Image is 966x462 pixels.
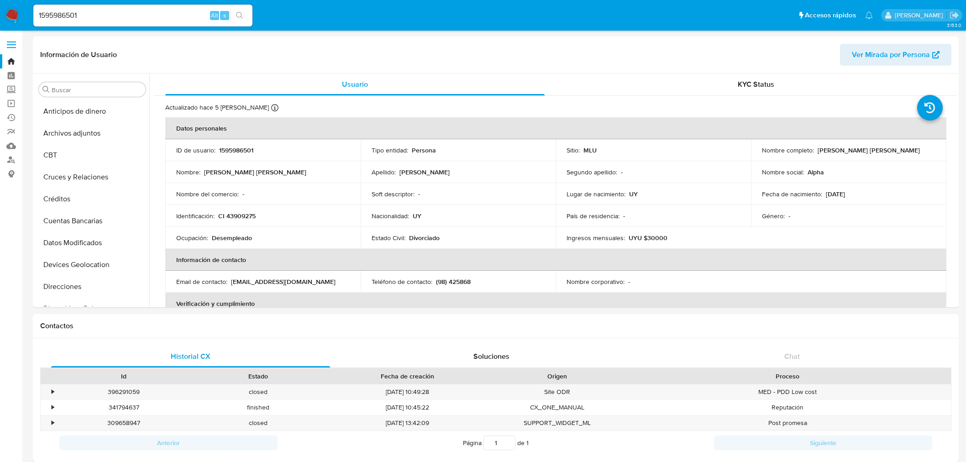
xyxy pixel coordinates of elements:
[762,212,785,220] p: Género :
[567,190,625,198] p: Lugar de nacimiento :
[57,384,191,399] div: 396291059
[176,190,239,198] p: Nombre del comercio :
[412,146,436,154] p: Persona
[526,438,529,447] span: 1
[762,168,804,176] p: Nombre social :
[325,384,490,399] div: [DATE] 10:49:28
[413,212,421,220] p: UY
[840,44,951,66] button: Ver Mirada por Persona
[762,146,814,154] p: Nombre completo :
[762,190,822,198] p: Fecha de nacimiento :
[57,415,191,430] div: 309658947
[496,372,618,381] div: Origen
[191,384,325,399] div: closed
[165,103,269,112] p: Actualizado hace 5 [PERSON_NAME]
[40,50,117,59] h1: Información de Usuario
[35,254,149,276] button: Devices Geolocation
[63,372,184,381] div: Id
[197,372,319,381] div: Estado
[35,122,149,144] button: Archivos adjuntos
[567,278,625,286] p: Nombre corporativo :
[219,146,253,154] p: 1595986501
[567,146,580,154] p: Sitio :
[35,188,149,210] button: Créditos
[490,400,624,415] div: CX_ONE_MANUAL
[826,190,845,198] p: [DATE]
[59,436,278,450] button: Anterior
[204,168,306,176] p: [PERSON_NAME] [PERSON_NAME]
[490,415,624,430] div: SUPPORT_WIDGET_ML
[40,321,951,331] h1: Contactos
[818,146,920,154] p: [PERSON_NAME] [PERSON_NAME]
[621,168,623,176] p: -
[171,351,210,362] span: Historial CX
[165,117,946,139] th: Datos personales
[165,249,946,271] th: Información de contacto
[52,419,54,427] div: •
[628,278,630,286] p: -
[35,232,149,254] button: Datos Modificados
[176,146,215,154] p: ID de usuario :
[242,190,244,198] p: -
[583,146,597,154] p: MLU
[52,388,54,396] div: •
[808,168,824,176] p: Alpha
[218,212,256,220] p: CI 43909275
[490,384,624,399] div: Site ODR
[176,168,200,176] p: Nombre :
[35,100,149,122] button: Anticipos de dinero
[342,79,368,89] span: Usuario
[567,234,625,242] p: Ingresos mensuales :
[191,415,325,430] div: closed
[865,11,873,19] a: Notificaciones
[372,234,405,242] p: Estado Civil :
[624,384,951,399] div: MED - PDD Low cost
[788,212,790,220] p: -
[35,298,149,320] button: Dispositivos Point
[436,278,471,286] p: (98) 425868
[176,278,227,286] p: Email de contacto :
[567,168,617,176] p: Segundo apellido :
[52,86,142,94] input: Buscar
[176,212,215,220] p: Identificación :
[33,10,252,21] input: Buscar usuario o caso...
[35,166,149,188] button: Cruces y Relaciones
[418,190,420,198] p: -
[473,351,509,362] span: Soluciones
[165,293,946,315] th: Verificación y cumplimiento
[42,86,50,93] button: Buscar
[176,234,208,242] p: Ocupación :
[35,210,149,232] button: Cuentas Bancarias
[325,415,490,430] div: [DATE] 13:42:09
[567,212,619,220] p: País de residencia :
[629,234,667,242] p: UYU $30000
[714,436,932,450] button: Siguiente
[463,436,529,450] span: Página de
[35,144,149,166] button: CBT
[35,276,149,298] button: Direcciones
[325,400,490,415] div: [DATE] 10:45:22
[191,400,325,415] div: finished
[738,79,774,89] span: KYC Status
[629,190,638,198] p: UY
[895,11,946,20] p: giorgio.franco@mercadolibre.com
[212,234,252,242] p: Desempleado
[372,190,415,198] p: Soft descriptor :
[409,234,440,242] p: Divorciado
[372,212,409,220] p: Nacionalidad :
[331,372,483,381] div: Fecha de creación
[950,10,959,20] a: Salir
[624,400,951,415] div: Reputación
[784,351,800,362] span: Chat
[211,11,218,20] span: Alt
[852,44,930,66] span: Ver Mirada por Persona
[630,372,945,381] div: Proceso
[230,9,249,22] button: search-icon
[372,146,408,154] p: Tipo entidad :
[52,403,54,412] div: •
[372,278,432,286] p: Teléfono de contacto :
[372,168,396,176] p: Apellido :
[399,168,450,176] p: [PERSON_NAME]
[805,10,856,20] span: Accesos rápidos
[57,400,191,415] div: 341794637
